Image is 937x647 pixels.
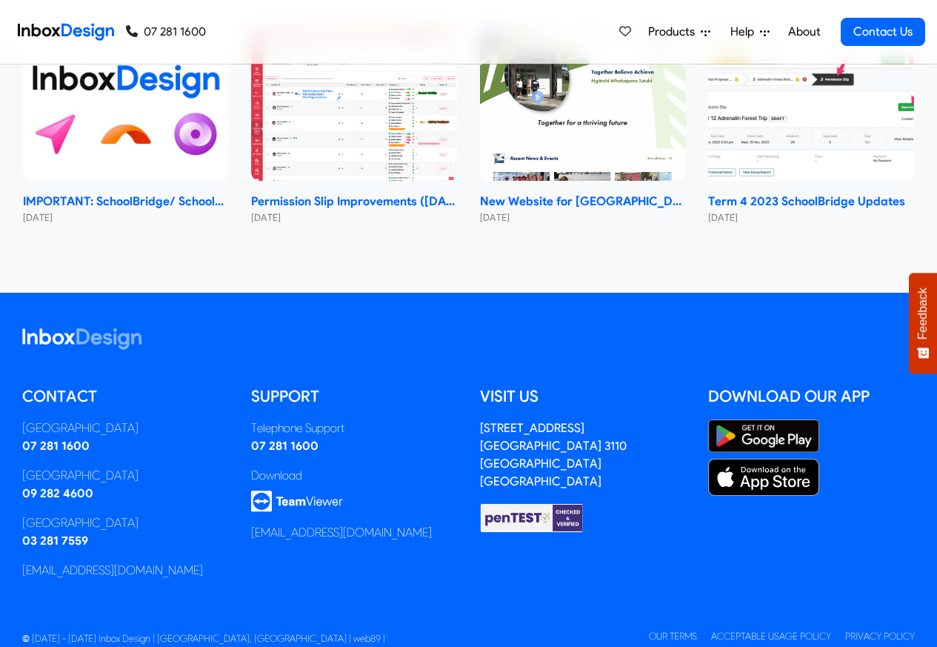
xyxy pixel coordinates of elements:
div: [GEOGRAPHIC_DATA] [22,514,229,532]
a: Checked & Verified by penTEST [480,510,584,524]
div: Download [251,467,458,485]
img: New Website for Whangaparāoa College [480,27,686,182]
img: Checked & Verified by penTEST [480,502,584,534]
strong: New Website for [GEOGRAPHIC_DATA] [480,193,686,210]
a: Our Terms [649,631,697,642]
span: Feedback [916,288,930,339]
span: Products [648,23,701,41]
a: Privacy Policy [845,631,915,642]
a: 09 282 4600 [22,486,93,500]
img: Google Play Store [708,419,819,453]
a: 07 281 1600 [22,439,90,453]
div: Telephone Support [251,419,458,437]
img: Apple App Store [708,459,819,496]
img: Permission Slip Improvements (June 2024) [251,27,457,182]
img: Term 4 2023 SchoolBridge Updates [708,27,914,182]
div: [GEOGRAPHIC_DATA] [22,419,229,437]
strong: Permission Slip Improvements ([DATE]) [251,193,457,210]
a: Permission Slip Improvements (June 2024) Permission Slip Improvements ([DATE]) [DATE] [251,27,457,225]
img: logo_teamviewer.svg [251,491,343,512]
small: [DATE] [480,210,686,225]
a: Acceptable Usage Policy [711,631,831,642]
small: [DATE] [251,210,457,225]
small: [DATE] [23,210,229,225]
button: Feedback - Show survey [909,273,937,374]
a: Products [642,17,716,47]
a: 07 281 1600 [126,23,206,41]
h5: Visit us [480,385,687,408]
a: New Website for Whangaparāoa College New Website for [GEOGRAPHIC_DATA] [DATE] [480,27,686,225]
small: [DATE] [708,210,914,225]
a: Help [724,17,776,47]
a: [STREET_ADDRESS][GEOGRAPHIC_DATA] 3110[GEOGRAPHIC_DATA][GEOGRAPHIC_DATA] [480,421,627,488]
a: 07 281 1600 [251,439,319,453]
a: 03 281 7559 [22,534,88,548]
span: © [DATE] - [DATE] Inbox Design | [GEOGRAPHIC_DATA], [GEOGRAPHIC_DATA] | web89 | [22,633,385,644]
a: About [784,17,824,47]
img: logo_inboxdesign_white.svg [22,328,141,350]
a: Term 4 2023 SchoolBridge Updates Term 4 2023 SchoolBridge Updates [DATE] [708,27,914,225]
h5: Download our App [708,385,915,408]
a: [EMAIL_ADDRESS][DOMAIN_NAME] [22,563,203,577]
h5: Support [251,385,458,408]
strong: Term 4 2023 SchoolBridge Updates [708,193,914,210]
img: IMPORTANT: SchoolBridge/ SchoolPoint Data- Sharing Information- NEW 2024 [23,27,229,182]
address: [STREET_ADDRESS] [GEOGRAPHIC_DATA] 3110 [GEOGRAPHIC_DATA] [GEOGRAPHIC_DATA] [480,421,627,488]
div: [GEOGRAPHIC_DATA] [22,467,229,485]
a: IMPORTANT: SchoolBridge/ SchoolPoint Data- Sharing Information- NEW 2024 IMPORTANT: SchoolBridge/... [23,27,229,225]
strong: IMPORTANT: SchoolBridge/ SchoolPoint Data- Sharing Information- NEW 2024 [23,193,229,210]
h5: Contact [22,385,229,408]
span: Help [730,23,760,41]
a: Contact Us [841,18,925,46]
a: [EMAIL_ADDRESS][DOMAIN_NAME] [251,525,432,540]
